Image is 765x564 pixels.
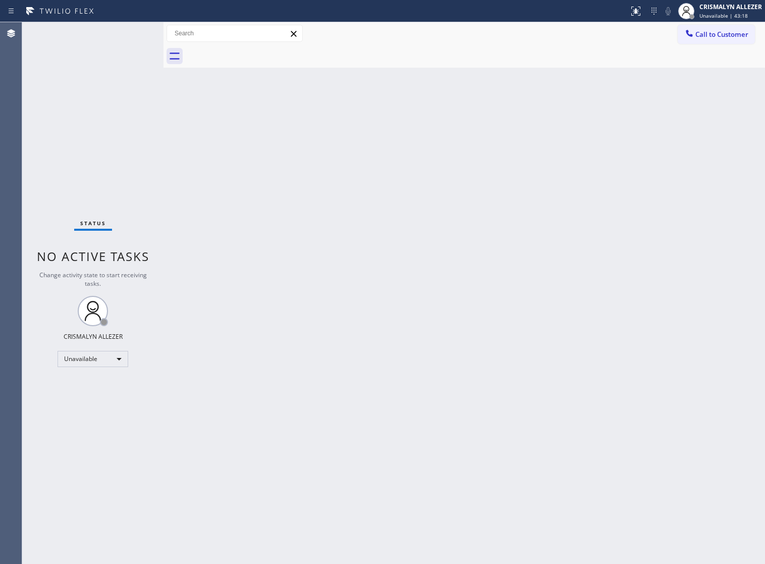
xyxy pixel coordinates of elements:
input: Search [167,25,302,41]
span: Unavailable | 43:18 [699,12,748,19]
div: CRISMALYN ALLEZER [64,332,123,341]
button: Mute [661,4,675,18]
div: Unavailable [58,351,128,367]
span: Change activity state to start receiving tasks. [39,271,147,288]
span: No active tasks [37,248,149,265]
button: Call to Customer [678,25,755,44]
span: Status [80,220,106,227]
span: Call to Customer [695,30,748,39]
div: CRISMALYN ALLEZER [699,3,762,11]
